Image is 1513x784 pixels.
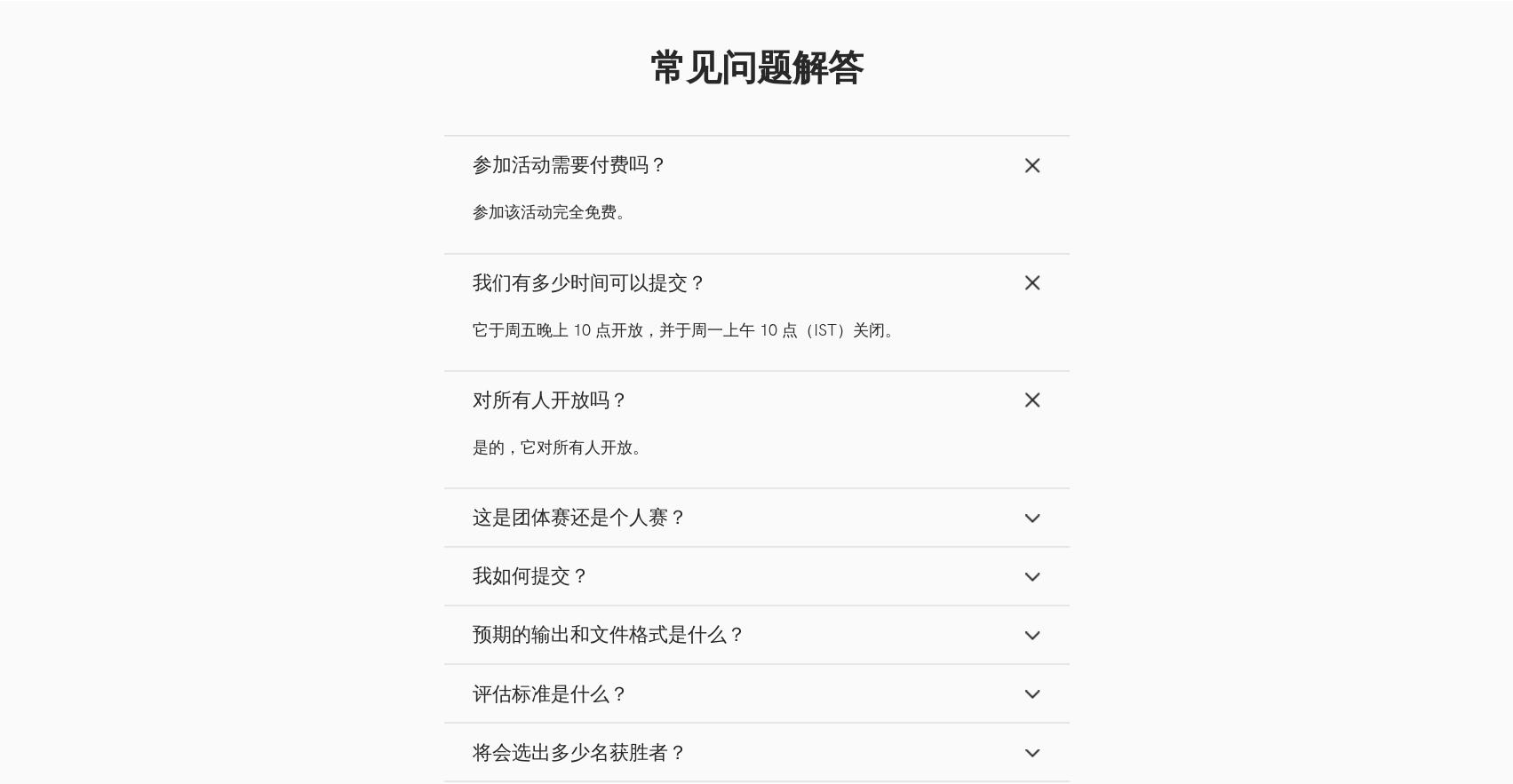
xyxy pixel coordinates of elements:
[444,371,1070,429] button: 对所有人开放吗？
[444,194,1070,252] div: 参加活动需要付费吗？
[473,506,688,530] font: 这是团体赛还是个人赛？
[444,606,1070,663] button: 预期的输出和文件格式是什么？
[473,682,629,706] font: 评估标准是什么？
[444,723,1070,780] button: 将会选出多少名获胜者？
[444,488,1070,546] button: 这是团体赛还是个人赛？
[473,389,629,413] font: 对所有人开放吗？
[473,565,590,589] font: 我如何提交？
[444,254,1070,312] button: 我们有多少时间可以提交？
[650,48,864,91] font: 常见问题解答
[473,740,688,764] font: 将会选出多少名获胜者？
[444,312,1070,370] div: 我们有多少时间可以提交？
[473,439,649,457] font: 是的，它对所有人开放。
[473,321,901,340] font: 它于周五晚上 10 点开放，并于周一上午 10 点（IST）关闭。
[473,154,668,178] font: 参加活动需要付费吗？
[444,547,1070,605] button: 我如何提交？
[444,664,1070,722] button: 评估标准是什么？
[473,623,746,647] font: 预期的输出和文件格式是什么？
[473,203,633,222] font: 参加该活动完全免费。
[444,136,1070,194] button: 参加活动需要付费吗？
[444,429,1070,487] div: 对所有人开放吗？
[473,272,707,296] font: 我们有多少时间可以提交？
